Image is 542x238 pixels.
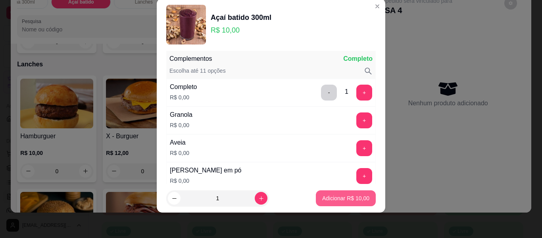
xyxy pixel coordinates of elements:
div: Granola [170,110,192,120]
button: add [356,85,372,101]
p: Escolha até 11 opções [169,67,226,75]
p: R$ 0,00 [170,93,197,101]
p: R$ 0,00 [170,121,192,129]
button: add [356,168,372,184]
div: 1 [345,87,348,97]
p: Completo [343,54,373,64]
p: R$ 0,00 [170,177,242,185]
button: increase-product-quantity [255,192,267,205]
div: Completo [170,82,197,92]
button: Adicionar R$ 10,00 [316,190,376,206]
p: Complementos [169,54,212,64]
img: product-image [166,5,206,45]
p: Adicionar R$ 10,00 [322,194,369,202]
button: add [356,112,372,128]
p: R$ 10,00 [211,25,271,36]
div: Açaí batido 300ml [211,12,271,23]
p: R$ 0,00 [170,149,189,157]
button: decrease-product-quantity [168,192,181,205]
button: add [356,140,372,156]
button: delete [321,85,337,101]
div: Aveia [170,138,189,147]
div: [PERSON_NAME] em pó [170,166,242,175]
